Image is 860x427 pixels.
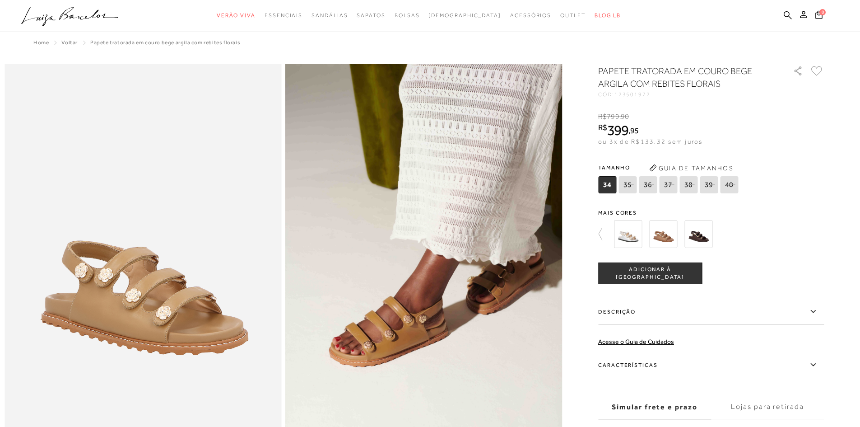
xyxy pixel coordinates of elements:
span: [DEMOGRAPHIC_DATA] [428,12,501,19]
span: Acessórios [510,12,551,19]
button: 0 [813,10,825,22]
span: 35 [618,176,637,193]
span: Tamanho [598,161,740,174]
span: Bolsas [395,12,420,19]
img: PAPETE TRATORADA EM METALIZADO PRATA COM REBITES FLORAIS [614,220,642,248]
a: BLOG LB [595,7,621,24]
a: noSubCategoriesText [428,7,501,24]
span: Sandálias [311,12,348,19]
h1: PAPETE TRATORADA EM COURO BEGE ARGILA COM REBITES FLORAIS [598,65,767,90]
span: Sapatos [357,12,385,19]
button: ADICIONAR À [GEOGRAPHIC_DATA] [598,263,702,284]
a: Voltar [61,39,78,46]
label: Características [598,352,824,378]
a: categoryNavScreenReaderText [357,7,385,24]
span: 799 [607,113,619,121]
span: BLOG LB [595,12,621,19]
a: Acesse o Guia de Cuidados [598,338,674,345]
span: ou 3x de R$133,32 sem juros [598,138,702,145]
span: Outlet [560,12,586,19]
a: categoryNavScreenReaderText [217,7,256,24]
span: 399 [607,122,628,138]
span: Verão Viva [217,12,256,19]
span: Mais cores [598,210,824,216]
span: 36 [639,176,657,193]
span: 0 [819,9,826,15]
span: 90 [621,113,629,121]
a: categoryNavScreenReaderText [311,7,348,24]
a: categoryNavScreenReaderText [510,7,551,24]
span: Essenciais [265,12,302,19]
i: R$ [598,113,607,121]
i: , [628,127,639,135]
span: 95 [630,126,639,135]
span: 40 [720,176,738,193]
span: 123501972 [614,91,651,98]
span: 38 [679,176,697,193]
label: Descrição [598,299,824,325]
i: R$ [598,123,607,131]
label: Lojas para retirada [711,395,824,419]
img: SANDÁLIA PAPETE EM COURO BEGE BLUSH COM BROCHES DE FLOR DOURADOS [649,220,677,248]
span: PAPETE TRATORADA EM COURO BEGE ARGILA COM REBITES FLORAIS [90,39,240,46]
label: Simular frete e prazo [598,395,711,419]
a: categoryNavScreenReaderText [265,7,302,24]
img: SANDÁLIA PAPETE EM COURO CAFÉ COM BROCHES DE FLOR DOURADOS [684,220,712,248]
a: Home [33,39,49,46]
span: 37 [659,176,677,193]
button: Guia de Tamanhos [646,161,736,175]
i: , [619,113,629,121]
div: CÓD: [598,92,779,97]
span: 34 [598,176,616,193]
span: ADICIONAR À [GEOGRAPHIC_DATA] [599,266,702,282]
a: categoryNavScreenReaderText [395,7,420,24]
span: 39 [700,176,718,193]
a: categoryNavScreenReaderText [560,7,586,24]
